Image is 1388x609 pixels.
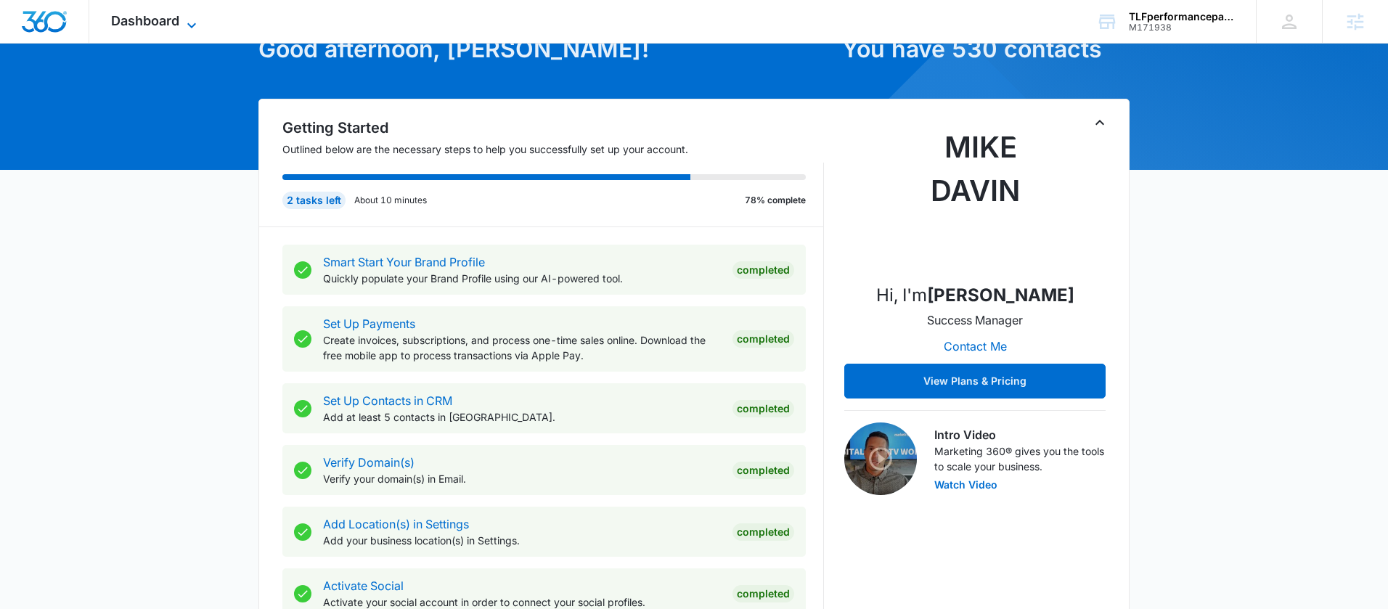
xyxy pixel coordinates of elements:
button: Toggle Collapse [1091,114,1109,131]
h1: You have 530 contacts [842,32,1130,67]
div: Completed [732,462,794,479]
p: Add your business location(s) in Settings. [323,533,721,548]
h2: Getting Started [282,117,824,139]
p: Create invoices, subscriptions, and process one-time sales online. Download the free mobile app t... [323,332,721,363]
button: Contact Me [929,329,1021,364]
a: Verify Domain(s) [323,455,415,470]
a: Add Location(s) in Settings [323,517,469,531]
h1: Good afternoon, [PERSON_NAME]! [258,32,833,67]
div: Completed [732,400,794,417]
p: About 10 minutes [354,194,427,207]
p: Outlined below are the necessary steps to help you successfully set up your account. [282,142,824,157]
p: Verify your domain(s) in Email. [323,471,721,486]
strong: [PERSON_NAME] [927,285,1074,306]
div: Completed [732,330,794,348]
p: Quickly populate your Brand Profile using our AI-powered tool. [323,271,721,286]
div: Completed [732,523,794,541]
p: Success Manager [927,311,1023,329]
img: Mike Davin [902,126,1048,271]
a: Smart Start Your Brand Profile [323,255,485,269]
h3: Intro Video [934,426,1106,444]
div: Completed [732,585,794,602]
p: Hi, I'm [876,282,1074,308]
a: Set Up Payments [323,316,415,331]
p: Add at least 5 contacts in [GEOGRAPHIC_DATA]. [323,409,721,425]
button: View Plans & Pricing [844,364,1106,398]
img: Intro Video [844,422,917,495]
a: Activate Social [323,579,404,593]
span: Dashboard [111,13,179,28]
p: 78% complete [745,194,806,207]
button: Watch Video [934,480,997,490]
div: account id [1129,23,1235,33]
div: account name [1129,11,1235,23]
a: Set Up Contacts in CRM [323,393,452,408]
p: Marketing 360® gives you the tools to scale your business. [934,444,1106,474]
div: 2 tasks left [282,192,346,209]
div: Completed [732,261,794,279]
